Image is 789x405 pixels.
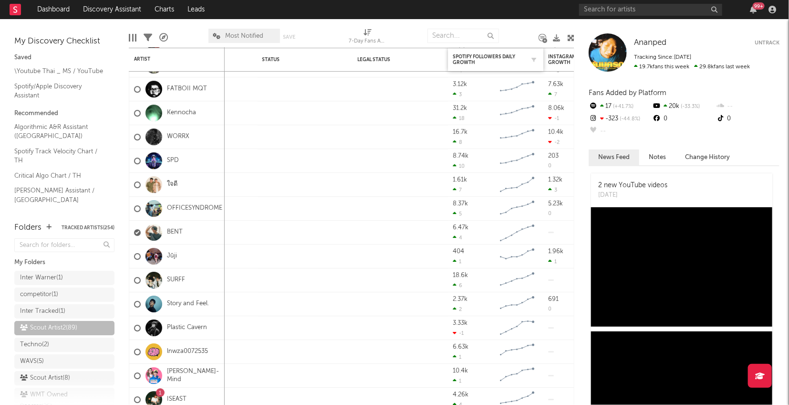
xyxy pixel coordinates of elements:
span: 19.7k fans this week [634,64,689,70]
div: 0 [716,113,779,125]
div: 8.74k [453,153,468,159]
button: Tracked Artists(254) [62,225,114,230]
div: Filters [144,24,152,52]
div: 7 [548,91,557,97]
button: Change History [675,149,739,165]
div: Spotify Followers Daily Growth [453,54,524,65]
span: -44.8 % [618,117,640,122]
button: Untrack [755,38,779,48]
div: 1.96k [548,248,563,255]
a: Plastic Cavern [167,324,207,332]
a: Story and Feel. [167,300,209,308]
div: 4.26k [453,392,468,398]
a: Scout Artist2(89) [14,321,114,335]
div: -323 [589,113,652,125]
span: Fans Added by Platform [589,89,666,96]
a: Scout Artist(8) [14,371,114,385]
div: 2.37k [453,296,467,302]
div: 1 [453,378,461,384]
div: 31.2k [453,105,467,111]
div: Inter Tracked ( 1 ) [20,306,65,317]
a: [PERSON_NAME]-Mind [167,368,220,384]
svg: Chart title [496,364,539,388]
div: 404 [453,248,464,255]
div: 6 [453,282,462,288]
div: 203 [548,153,559,159]
a: Algorithmic A&R Assistant ([GEOGRAPHIC_DATA]) [14,122,105,141]
div: 0 [548,211,551,216]
div: 5 [453,211,462,217]
span: Most Notified [226,33,264,39]
div: -1 [548,115,559,121]
a: Spotify/Apple Discovery Assistant [14,81,105,101]
svg: Chart title [496,77,539,101]
div: 1 [453,258,461,265]
a: WORRX [167,133,189,141]
svg: Chart title [496,149,539,173]
input: Search... [427,29,499,43]
div: 1.61k [453,177,467,183]
a: [PERSON_NAME] Assistant / [GEOGRAPHIC_DATA] [14,185,105,205]
div: Scout Artist ( 8 ) [20,373,70,384]
div: [DATE] [598,191,667,200]
div: Artist [134,56,206,62]
a: FATBOII MQT [167,85,207,93]
a: SPD [167,157,179,165]
a: ใจดี [167,181,177,189]
a: ISEAST [167,395,187,404]
svg: Chart title [496,173,539,197]
span: Tracking Since: [DATE] [634,54,691,60]
div: 2 [453,306,462,312]
button: 99+ [750,6,757,13]
svg: Chart title [496,221,539,245]
button: News Feed [589,149,639,165]
a: WAVS(5) [14,354,114,369]
a: competitor(1) [14,288,114,302]
div: 1 [548,258,557,265]
svg: Chart title [496,101,539,125]
a: Critical Algo Chart / TH [14,171,105,181]
div: -- [589,125,652,138]
svg: Chart title [496,268,539,292]
a: Kennocha [167,109,196,117]
button: Save [283,34,296,40]
div: 3.12k [453,81,467,87]
button: Notes [639,149,675,165]
a: OFFICESYNDROME [167,204,222,213]
div: competitor ( 1 ) [20,289,58,300]
a: lnwza0072535 [167,348,208,356]
div: 5.23k [548,201,563,207]
div: 1.32k [548,177,562,183]
div: Techno ( 2 ) [20,339,49,351]
a: Spotify Track Velocity Chart / TH [14,146,105,166]
div: 7 [453,187,462,193]
div: 7-Day Fans Added (7-Day Fans Added) [349,36,387,47]
div: 8.37k [453,201,468,207]
a: Inter Warner(1) [14,271,114,285]
div: 3 [453,91,462,97]
div: 6.47k [453,224,468,231]
a: Jūji [167,252,177,260]
div: 4 [453,234,462,241]
a: Inter Tracked(1) [14,304,114,319]
div: 3.33k [453,320,467,326]
svg: Chart title [496,245,539,268]
a: BENT [167,228,183,236]
svg: Chart title [496,340,539,364]
svg: Chart title [496,316,539,340]
div: 0 [548,307,551,312]
div: WAVS ( 5 ) [20,356,44,367]
div: 8.06k [548,105,564,111]
div: 10.4k [453,368,468,374]
div: 7-Day Fans Added (7-Day Fans Added) [349,24,387,52]
div: 0 [548,163,551,169]
span: +41.7 % [612,104,633,109]
div: 3 [548,187,557,193]
a: Techno(2) [14,338,114,352]
a: SURFF [167,276,185,284]
a: \Youtube Thai _ MS / YouTube [14,66,105,76]
svg: Chart title [496,292,539,316]
div: My Folders [14,257,114,268]
span: -33.3 % [679,104,700,109]
div: Edit Columns [129,24,136,52]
